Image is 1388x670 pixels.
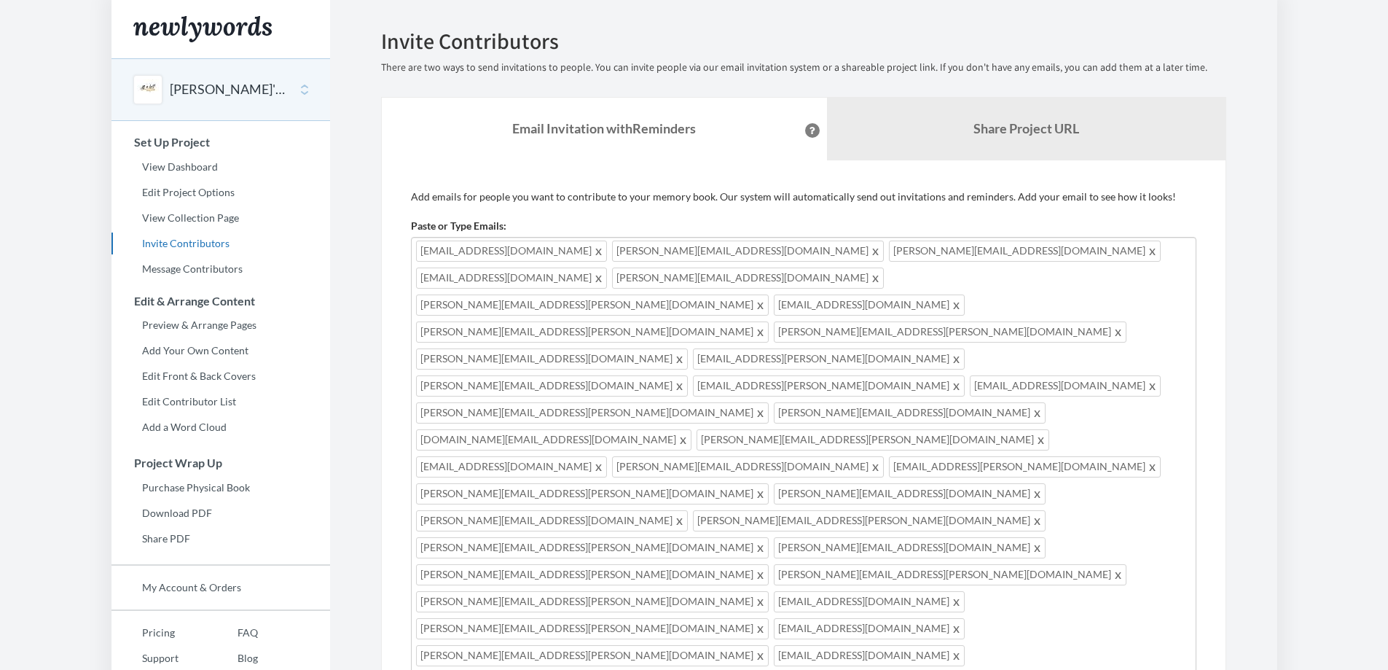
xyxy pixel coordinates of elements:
a: View Collection Page [111,207,330,229]
span: [PERSON_NAME][EMAIL_ADDRESS][DOMAIN_NAME] [612,241,884,262]
span: [EMAIL_ADDRESS][DOMAIN_NAME] [774,618,965,639]
a: Add Your Own Content [111,340,330,362]
b: Share Project URL [973,120,1079,136]
span: [PERSON_NAME][EMAIL_ADDRESS][PERSON_NAME][DOMAIN_NAME] [416,564,769,585]
span: [EMAIL_ADDRESS][DOMAIN_NAME] [416,268,607,289]
a: Add a Word Cloud [111,416,330,438]
a: Purchase Physical Book [111,477,330,499]
a: Invite Contributors [111,233,330,254]
span: [PERSON_NAME][EMAIL_ADDRESS][DOMAIN_NAME] [612,268,884,289]
strong: Email Invitation with Reminders [512,120,696,136]
span: [PERSON_NAME][EMAIL_ADDRESS][DOMAIN_NAME] [416,375,688,397]
span: [PERSON_NAME][EMAIL_ADDRESS][DOMAIN_NAME] [889,241,1161,262]
p: There are two ways to send invitations to people. You can invite people via our email invitation ... [381,61,1226,75]
span: [EMAIL_ADDRESS][DOMAIN_NAME] [416,241,607,262]
span: [DOMAIN_NAME][EMAIL_ADDRESS][DOMAIN_NAME] [416,429,691,451]
span: [PERSON_NAME][EMAIL_ADDRESS][DOMAIN_NAME] [612,456,884,478]
span: [PERSON_NAME][EMAIL_ADDRESS][PERSON_NAME][DOMAIN_NAME] [774,564,1126,585]
span: [EMAIL_ADDRESS][DOMAIN_NAME] [970,375,1161,397]
a: Preview & Arrange Pages [111,314,330,336]
span: [PERSON_NAME][EMAIL_ADDRESS][PERSON_NAME][DOMAIN_NAME] [416,591,769,612]
a: FAQ [207,622,258,644]
span: [PERSON_NAME][EMAIL_ADDRESS][DOMAIN_NAME] [416,510,688,531]
button: [PERSON_NAME]'s Farewell [170,80,288,99]
span: [PERSON_NAME][EMAIL_ADDRESS][DOMAIN_NAME] [774,537,1046,558]
h3: Project Wrap Up [112,456,330,470]
span: [PERSON_NAME][EMAIL_ADDRESS][PERSON_NAME][DOMAIN_NAME] [416,402,769,424]
span: [PERSON_NAME][EMAIL_ADDRESS][DOMAIN_NAME] [774,483,1046,505]
span: [EMAIL_ADDRESS][PERSON_NAME][DOMAIN_NAME] [693,375,965,397]
a: Pricing [111,622,207,644]
span: [PERSON_NAME][EMAIL_ADDRESS][PERSON_NAME][DOMAIN_NAME] [774,322,1126,343]
h3: Set Up Project [112,136,330,149]
span: [PERSON_NAME][EMAIL_ADDRESS][PERSON_NAME][DOMAIN_NAME] [416,618,769,639]
h2: Invite Contributors [381,29,1226,53]
a: Support [111,647,207,669]
span: [PERSON_NAME][EMAIL_ADDRESS][PERSON_NAME][DOMAIN_NAME] [697,429,1049,451]
span: [PERSON_NAME][EMAIL_ADDRESS][DOMAIN_NAME] [774,402,1046,424]
span: [EMAIL_ADDRESS][PERSON_NAME][DOMAIN_NAME] [693,348,965,370]
span: [PERSON_NAME][EMAIL_ADDRESS][PERSON_NAME][DOMAIN_NAME] [416,322,769,343]
span: [EMAIL_ADDRESS][DOMAIN_NAME] [774,295,965,316]
img: Newlywords logo [133,16,272,42]
a: My Account & Orders [111,577,330,599]
a: Share PDF [111,528,330,550]
a: Edit Front & Back Covers [111,365,330,387]
label: Paste or Type Emails: [411,219,506,233]
iframe: Temsilcilerimizden biriyle sohbet edebileceğiniz bir pencere öğesi açar [1283,626,1373,663]
a: Edit Project Options [111,182,330,203]
span: [PERSON_NAME][EMAIL_ADDRESS][PERSON_NAME][DOMAIN_NAME] [416,295,769,316]
span: [EMAIL_ADDRESS][PERSON_NAME][DOMAIN_NAME] [889,456,1161,478]
span: [PERSON_NAME][EMAIL_ADDRESS][PERSON_NAME][DOMAIN_NAME] [416,645,769,666]
a: Message Contributors [111,258,330,280]
h3: Edit & Arrange Content [112,295,330,308]
p: Add emails for people you want to contribute to your memory book. Our system will automatically s... [411,190,1196,204]
span: [PERSON_NAME][EMAIL_ADDRESS][PERSON_NAME][DOMAIN_NAME] [416,537,769,558]
span: [PERSON_NAME][EMAIL_ADDRESS][DOMAIN_NAME] [416,348,688,370]
span: [EMAIL_ADDRESS][DOMAIN_NAME] [774,591,965,612]
a: Download PDF [111,502,330,524]
span: [EMAIL_ADDRESS][DOMAIN_NAME] [416,456,607,478]
a: View Dashboard [111,156,330,178]
a: Blog [207,647,258,669]
span: [EMAIL_ADDRESS][DOMAIN_NAME] [774,645,965,666]
a: Edit Contributor List [111,391,330,413]
span: [PERSON_NAME][EMAIL_ADDRESS][PERSON_NAME][DOMAIN_NAME] [416,483,769,505]
span: [PERSON_NAME][EMAIL_ADDRESS][PERSON_NAME][DOMAIN_NAME] [693,510,1046,531]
